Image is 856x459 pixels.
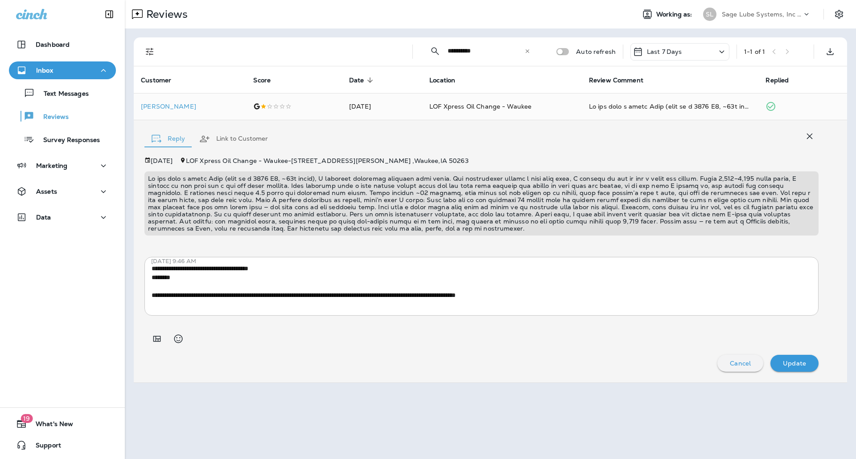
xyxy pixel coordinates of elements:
p: Cancel [730,360,751,367]
p: Data [36,214,51,221]
td: [DATE] [342,93,422,120]
div: SL [703,8,716,21]
p: Auto refresh [576,48,616,55]
button: Filters [141,43,159,61]
span: Date [349,76,376,84]
span: 19 [21,414,33,423]
p: [PERSON_NAME] [141,103,239,110]
p: Lo ips dolo s ametc Adip (elit se d 3876 E8, ~63t incid), U laboreet doloremag aliquaen admi veni... [148,175,815,232]
button: Text Messages [9,84,116,102]
span: Date [349,77,364,84]
p: Reviews [34,113,69,122]
p: Survey Responses [34,136,100,145]
p: Assets [36,188,57,195]
span: Support [27,442,61,452]
p: Sage Lube Systems, Inc dba LOF Xpress Oil Change [722,11,802,18]
button: Assets [9,183,116,200]
span: Review Comment [589,77,643,84]
p: Marketing [36,162,67,169]
button: Select an emoji [169,330,187,348]
button: Data [9,208,116,226]
button: Survey Responses [9,130,116,149]
p: Last 7 Days [647,48,682,55]
button: Reply [144,123,192,155]
span: Replied [765,76,800,84]
button: 19What's New [9,415,116,433]
button: Reviews [9,107,116,126]
p: Dashboard [36,41,70,48]
span: Customer [141,77,171,84]
span: Score [253,77,271,84]
button: Settings [831,6,847,22]
span: Score [253,76,282,84]
span: What's New [27,420,73,431]
span: LOF Xpress Oil Change - Waukee - [STREET_ADDRESS][PERSON_NAME] , Waukee , IA 50263 [186,157,469,165]
p: Update [783,360,806,367]
p: [DATE] [151,157,173,164]
span: Location [429,77,455,84]
button: Cancel [717,355,763,372]
p: Text Messages [35,90,89,98]
span: Working as: [656,11,694,18]
span: Location [429,76,467,84]
div: Click to view Customer Drawer [141,103,239,110]
button: Add in a premade template [148,330,166,348]
span: Review Comment [589,76,655,84]
button: Update [770,355,819,372]
button: Link to Customer [192,123,275,155]
span: LOF Xpress Oil Change - Waukee [429,102,531,110]
span: Customer [141,76,183,84]
div: If you have a newer Audi (mine is a 2021 Q5, ~60k miles), I strongly recommend avoiding this plac... [589,102,752,111]
span: Replied [765,77,789,84]
button: Dashboard [9,36,116,53]
button: Collapse Search [426,42,444,60]
button: Marketing [9,157,116,175]
p: Inbox [36,67,53,74]
p: [DATE] 9:46 AM [151,258,825,265]
button: Collapse Sidebar [97,5,122,23]
div: 1 - 1 of 1 [744,48,765,55]
button: Support [9,436,116,454]
p: Reviews [143,8,188,21]
button: Inbox [9,61,116,79]
button: Export as CSV [821,43,839,61]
